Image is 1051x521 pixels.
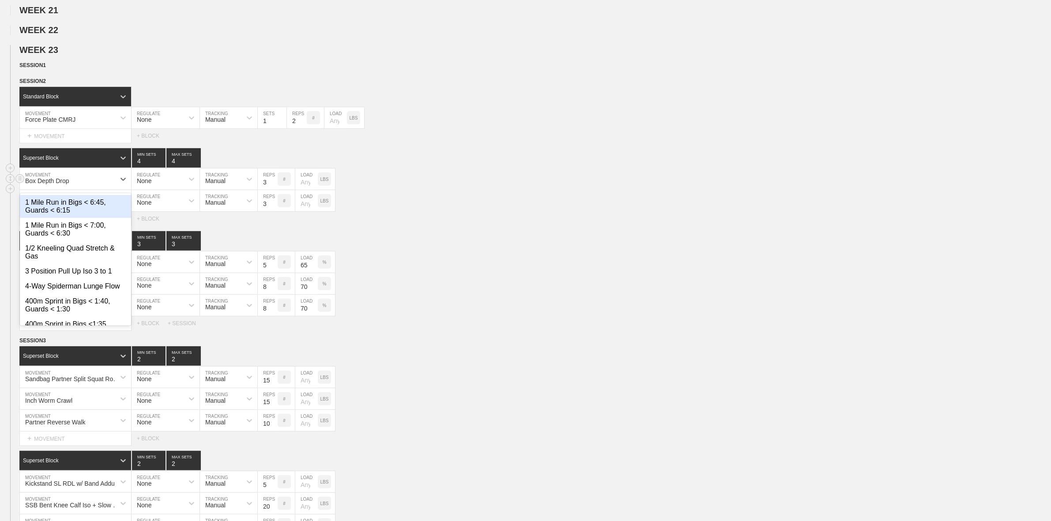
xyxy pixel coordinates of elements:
div: Superset Block [23,353,59,359]
p: # [283,199,286,203]
input: Any [295,410,318,431]
div: None [137,419,151,426]
div: + BLOCK [137,133,168,139]
div: MOVEMENT [19,212,132,226]
div: SSB Bent Knee Calf Iso + Slow Full Range Reps [25,502,121,509]
input: Any [295,295,318,316]
p: # [283,281,286,286]
div: Manual [205,282,226,289]
input: Any [295,493,318,514]
div: MOVEMENT [19,129,132,143]
div: None [137,199,151,206]
p: LBS [320,501,329,506]
div: Manual [205,502,226,509]
input: None [166,346,201,366]
p: # [283,177,286,182]
p: # [283,397,286,401]
span: + [27,132,31,139]
div: Manual [205,177,226,184]
input: Any [295,273,318,294]
div: None [137,304,151,311]
div: None [137,282,151,289]
input: Any [324,107,347,128]
div: Manual [205,419,226,426]
span: WEEK 21 [19,5,58,15]
div: 4-Way Spiderman Lunge Flow [20,279,131,294]
p: LBS [320,177,329,182]
div: None [137,480,151,487]
span: + [27,435,31,442]
input: None [166,231,201,251]
p: # [312,116,315,120]
input: Any [295,367,318,388]
p: LBS [320,375,329,380]
div: Superset Block [23,457,59,464]
div: + BLOCK [137,435,168,442]
div: MOVEMENT [19,316,132,331]
p: # [283,260,286,265]
div: Manual [205,199,226,206]
input: Any [295,251,318,273]
div: MOVEMENT [19,431,132,446]
p: # [283,480,286,484]
div: Standard Block [23,94,59,100]
div: + BLOCK [137,320,168,326]
input: Any [295,471,318,492]
div: + BLOCK [137,216,168,222]
p: % [323,303,327,308]
div: 3 Position Pull Up Iso 3 to 1 [20,264,131,279]
p: LBS [320,480,329,484]
div: Box Depth Drop [25,177,69,184]
p: # [283,303,286,308]
div: Manual [205,260,226,267]
p: LBS [320,199,329,203]
p: % [323,260,327,265]
input: None [166,148,201,168]
input: None [166,451,201,470]
div: Manual [205,397,226,404]
p: LBS [350,116,358,120]
div: 400m Sprint in Bigs < 1:40, Guards < 1:30 [20,294,131,317]
span: SESSION 3 [19,337,46,344]
div: Manual [205,375,226,382]
p: % [323,281,327,286]
div: Manual [205,116,226,123]
div: Superset Block [23,155,59,161]
iframe: Chat Widget [1007,479,1051,521]
div: Manual [205,304,226,311]
div: Inch Worm Crawl [25,397,72,404]
div: 1 Mile Run in Bigs < 6:45, Guards < 6:15 [20,195,131,218]
p: # [283,501,286,506]
p: LBS [320,418,329,423]
div: Force Plate CMRJ [25,116,75,123]
div: None [137,116,151,123]
p: # [283,375,286,380]
div: + SESSION [168,320,203,326]
div: Partner Reverse Walk [25,419,85,426]
div: 1/2 Kneeling Quad Stretch & Gas [20,241,131,264]
input: Any [295,169,318,190]
span: WEEK 22 [19,25,58,35]
div: None [137,502,151,509]
p: LBS [320,397,329,401]
input: Any [295,190,318,211]
div: 1 Mile Run in Bigs < 7:00, Guards < 6:30 [20,218,131,241]
div: Sandbag Partner Split Squat Rotational Handoff [25,375,121,382]
div: None [137,375,151,382]
span: SESSION 1 [19,62,46,68]
span: WEEK 23 [19,45,58,55]
div: None [137,177,151,184]
div: Kickstand SL RDL w/ Band Adduction Iso [25,480,121,487]
span: SESSION 2 [19,78,46,84]
div: None [137,397,151,404]
p: # [283,418,286,423]
div: None [137,260,151,267]
div: Manual [205,480,226,487]
div: 400m Sprint in Bigs <1:35, Guards < 1:25 [20,317,131,340]
input: Any [295,388,318,409]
